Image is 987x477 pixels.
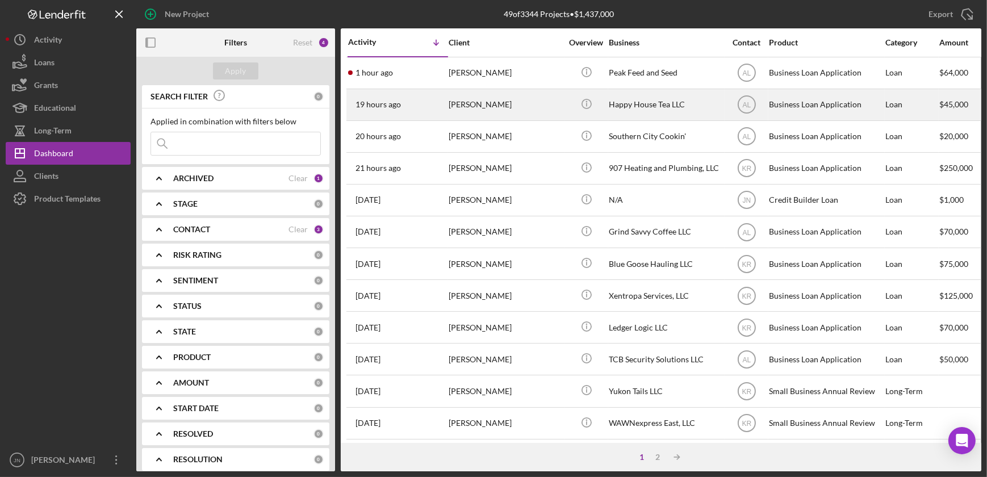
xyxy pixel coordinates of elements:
[769,440,883,470] div: Business Loan Application
[769,344,883,374] div: Business Loan Application
[609,281,722,311] div: Xentropa Services, LLC
[313,91,324,102] div: 0
[173,302,202,311] b: STATUS
[769,312,883,342] div: Business Loan Application
[885,312,938,342] div: Loan
[449,440,562,470] div: [PERSON_NAME]
[725,38,768,47] div: Contact
[650,453,666,462] div: 2
[609,376,722,406] div: Yukon Tails LLC
[313,327,324,337] div: 0
[6,28,131,51] button: Activity
[150,92,208,101] b: SEARCH FILTER
[449,153,562,183] div: [PERSON_NAME]
[6,165,131,187] button: Clients
[288,225,308,234] div: Clear
[885,122,938,152] div: Loan
[6,187,131,210] button: Product Templates
[609,440,722,470] div: ACLT
[885,185,938,215] div: Loan
[609,185,722,215] div: N/A
[769,38,883,47] div: Product
[885,58,938,88] div: Loan
[6,449,131,471] button: JN[PERSON_NAME]
[6,142,131,165] button: Dashboard
[313,173,324,183] div: 1
[769,376,883,406] div: Small Business Annual Review
[885,153,938,183] div: Loan
[742,69,751,77] text: AL
[939,440,982,470] div: $5,000
[165,3,209,26] div: New Project
[769,217,883,247] div: Business Loan Application
[885,249,938,279] div: Loan
[318,37,329,48] div: 4
[769,58,883,88] div: Business Loan Application
[565,38,608,47] div: Overview
[356,195,380,204] time: 2025-08-11 18:59
[939,217,982,247] div: $70,000
[313,352,324,362] div: 0
[6,51,131,74] button: Loans
[173,378,209,387] b: AMOUNT
[449,90,562,120] div: [PERSON_NAME]
[742,228,751,236] text: AL
[225,62,246,79] div: Apply
[224,38,247,47] b: Filters
[742,355,751,363] text: AL
[34,51,55,77] div: Loans
[885,408,938,438] div: Long-Term
[609,38,722,47] div: Business
[885,281,938,311] div: Loan
[173,276,218,285] b: SENTIMENT
[313,199,324,209] div: 0
[504,10,614,19] div: 49 of 3344 Projects • $1,437,000
[313,250,324,260] div: 0
[6,119,131,142] button: Long-Term
[948,427,976,454] div: Open Intercom Messenger
[449,281,562,311] div: [PERSON_NAME]
[449,408,562,438] div: [PERSON_NAME]
[939,122,982,152] div: $20,000
[939,312,982,342] div: $70,000
[449,185,562,215] div: [PERSON_NAME]
[609,408,722,438] div: WAWNexpress East, LLC
[34,187,101,213] div: Product Templates
[293,38,312,47] div: Reset
[939,153,982,183] div: $250,000
[885,440,938,470] div: Loan
[313,275,324,286] div: 0
[356,387,380,396] time: 2025-08-01 17:26
[34,142,73,168] div: Dashboard
[173,225,210,234] b: CONTACT
[6,74,131,97] button: Grants
[34,119,72,145] div: Long-Term
[939,185,982,215] div: $1,000
[634,453,650,462] div: 1
[356,323,380,332] time: 2025-08-04 22:17
[609,90,722,120] div: Happy House Tea LLC
[449,249,562,279] div: [PERSON_NAME]
[939,38,982,47] div: Amount
[356,419,380,428] time: 2025-08-01 16:55
[34,74,58,99] div: Grants
[356,227,380,236] time: 2025-08-11 18:55
[288,174,308,183] div: Clear
[150,117,321,126] div: Applied in combination with filters below
[769,408,883,438] div: Small Business Annual Review
[939,281,982,311] div: $125,000
[173,327,196,336] b: STATE
[769,90,883,120] div: Business Loan Application
[939,90,982,120] div: $45,000
[885,38,938,47] div: Category
[28,449,102,474] div: [PERSON_NAME]
[917,3,981,26] button: Export
[6,97,131,119] a: Educational
[939,249,982,279] div: $75,000
[742,324,751,332] text: KR
[449,217,562,247] div: [PERSON_NAME]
